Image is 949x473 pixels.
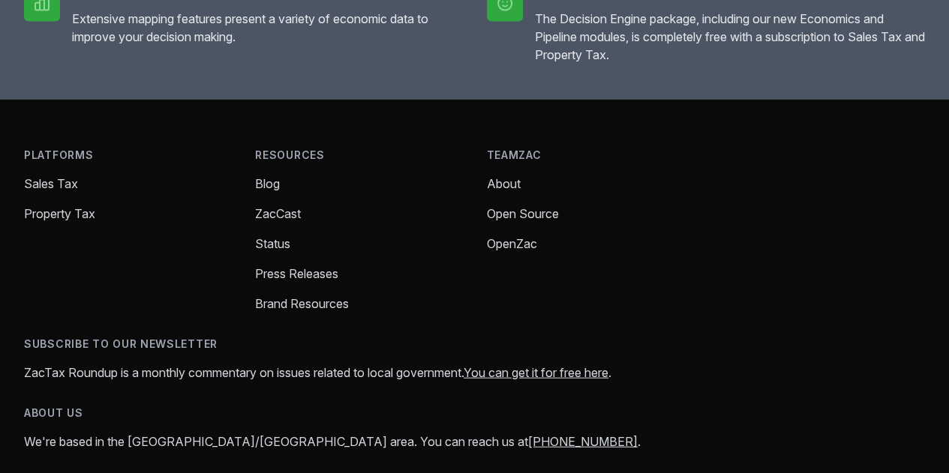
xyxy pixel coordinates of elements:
[487,236,537,251] a: OpenZac
[24,406,925,421] h4: About us
[487,206,559,221] a: Open Source
[24,364,925,382] p: ZacTax Roundup is a monthly commentary on issues related to local government. .
[255,266,338,281] a: Press Releases
[487,148,694,163] h4: TeamZac
[255,176,280,191] a: Blog
[528,434,638,449] a: [PHONE_NUMBER]
[535,10,926,64] p: The Decision Engine package, including our new Economics and Pipeline modules, is completely free...
[24,337,925,352] h4: Subscribe to our newsletter
[24,206,95,221] a: Property Tax
[255,296,349,311] a: Brand Resources
[255,236,290,251] a: Status
[255,148,462,163] h4: Resources
[464,365,608,380] a: You can get it for free here
[24,148,231,163] h4: Platforms
[24,433,925,451] p: We're based in the [GEOGRAPHIC_DATA]/[GEOGRAPHIC_DATA] area. You can reach us at .
[487,176,521,191] a: About
[72,10,463,46] p: Extensive mapping features present a variety of economic data to improve your decision making.
[255,206,301,221] a: ZacCast
[24,176,78,191] a: Sales Tax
